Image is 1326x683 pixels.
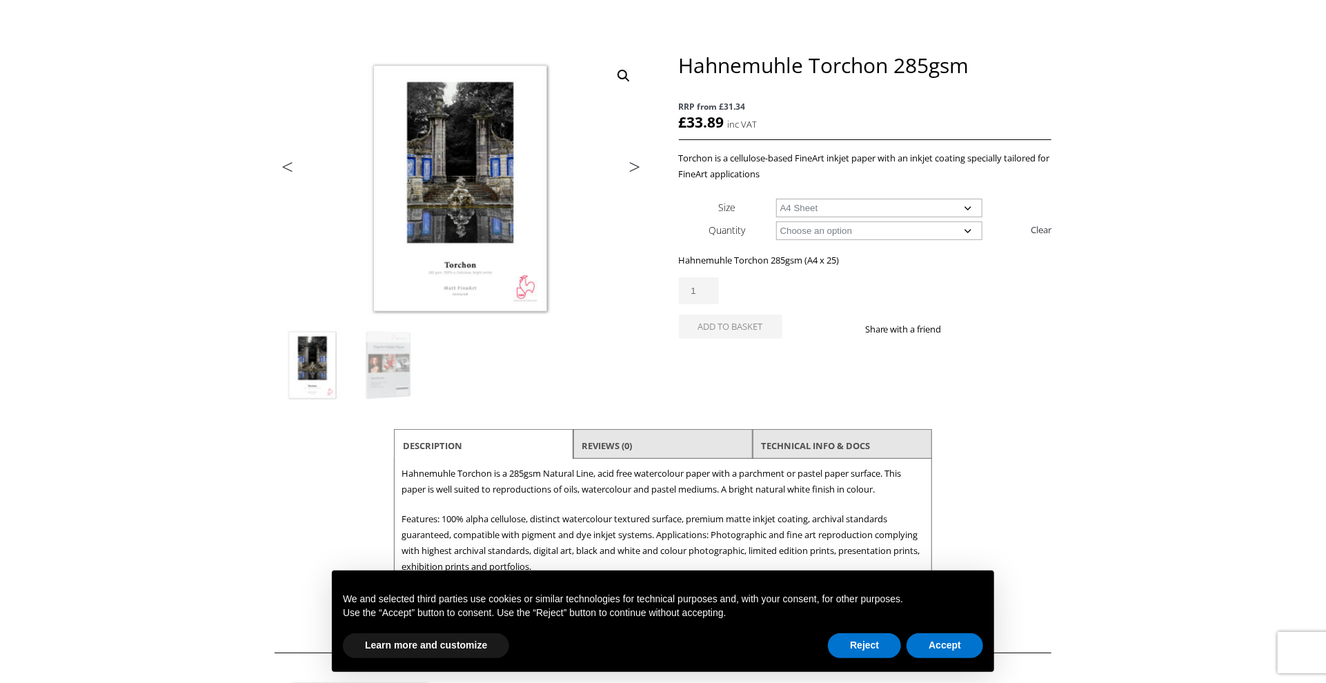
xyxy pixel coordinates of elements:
[343,606,983,620] p: Use the “Accept” button to consent. Use the “Reject” button to continue without accepting.
[679,277,719,304] input: Product quantity
[343,633,509,658] button: Learn more and customize
[402,466,924,497] p: Hahnemuhle Torchon is a 285gsm Natural Line, acid free watercolour paper with a parchment or past...
[351,328,426,403] img: Hahnemuhle Torchon 285gsm - Image 2
[719,201,736,214] label: Size
[321,560,1005,683] div: Notice
[679,112,687,132] span: £
[679,150,1051,182] p: Torchon is a cellulose-based FineArt inkjet paper with an inkjet coating specially tailored for F...
[403,433,462,458] a: Description
[828,633,901,658] button: Reject
[975,324,986,335] img: twitter sharing button
[679,315,782,339] button: Add to basket
[582,433,633,458] a: Reviews (0)
[343,593,983,606] p: We and selected third parties use cookies or similar technologies for technical purposes and, wit...
[402,511,924,575] p: Features: 100% alpha cellulose, distinct watercolour textured surface, premium matte inkjet coati...
[958,324,969,335] img: facebook sharing button
[907,633,983,658] button: Accept
[762,433,871,458] a: TECHNICAL INFO & DOCS
[991,324,1002,335] img: email sharing button
[679,52,1051,78] h1: Hahnemuhle Torchon 285gsm
[865,321,958,337] p: Share with a friend
[679,99,1051,115] span: RRP from £31.34
[709,224,746,237] label: Quantity
[275,328,350,403] img: Hahnemuhle Torchon 285gsm
[275,631,1051,653] h2: Related products
[679,112,724,132] bdi: 33.89
[611,63,636,88] a: View full-screen image gallery
[1031,219,1051,241] a: Clear options
[679,253,1051,268] p: Hahnemuhle Torchon 285gsm (A4 x 25)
